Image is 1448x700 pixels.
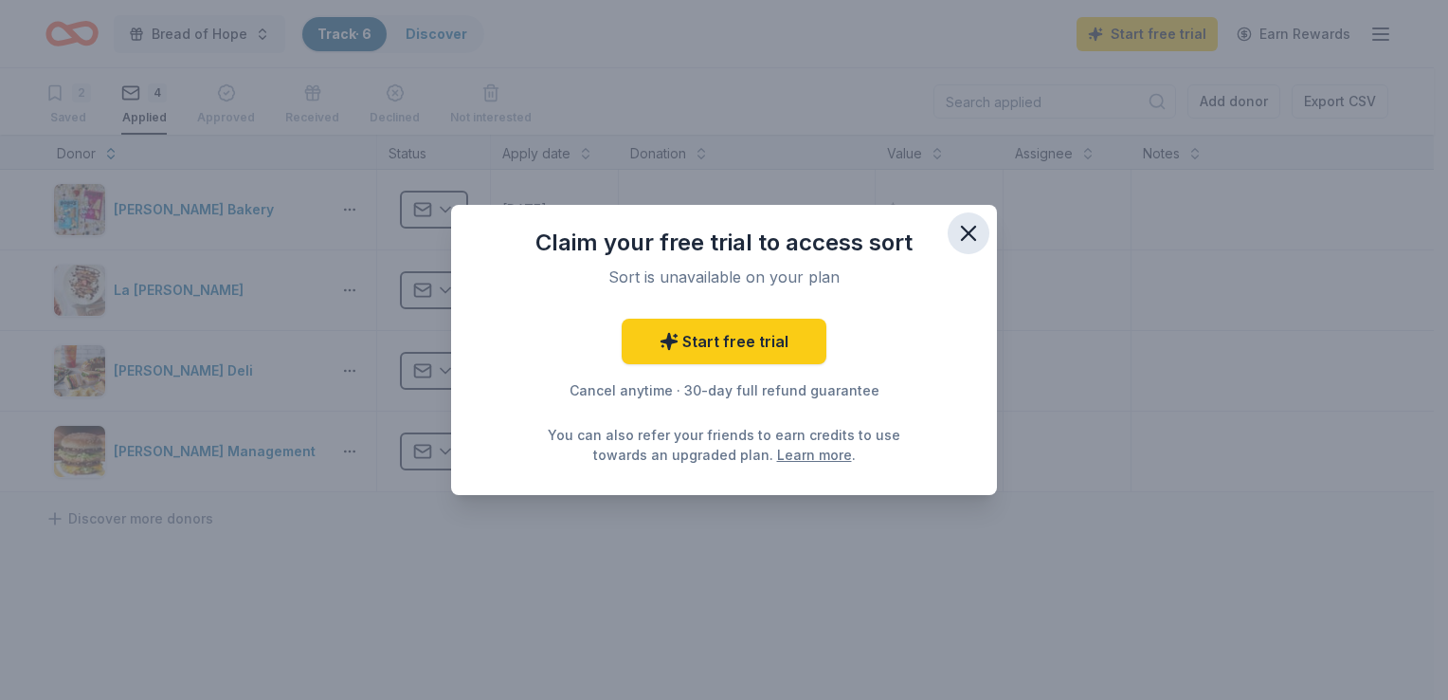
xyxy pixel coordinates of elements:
[489,379,959,402] div: Cancel anytime · 30-day full refund guarantee
[622,319,826,364] a: Start free trial
[489,228,959,258] div: Claim your free trial to access sort
[512,266,936,288] div: Sort is unavailable on your plan
[542,425,906,465] div: You can also refer your friends to earn credits to use towards an upgraded plan. .
[777,445,852,465] a: Learn more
